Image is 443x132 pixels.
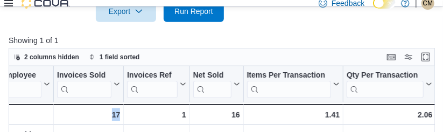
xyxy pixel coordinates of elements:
button: Qty Per Transaction [347,71,432,98]
p: Showing 1 of 1 [9,35,439,46]
button: Invoices Sold [57,71,120,98]
button: Enter fullscreen [419,51,432,64]
div: 1.41 [247,108,340,121]
div: Invoices Sold [57,71,111,98]
button: Items Per Transaction [247,71,340,98]
button: Keyboard shortcuts [385,51,398,64]
div: Items Per Transaction [247,71,332,81]
div: Qty Per Transaction [347,71,424,81]
div: Items Per Transaction [247,71,332,98]
span: 1 field sorted [100,53,140,61]
span: Run Report [174,6,213,17]
button: Run Report [164,1,224,22]
div: Qty Per Transaction [347,71,424,98]
div: 2.06 [347,108,432,121]
button: Invoices Ref [127,71,186,98]
span: Export [102,1,150,22]
span: 2 columns hidden [24,53,79,61]
div: Invoices Sold [57,71,111,81]
button: Display options [402,51,415,64]
div: Net Sold [193,71,231,98]
div: Invoices Ref [127,71,177,98]
button: 1 field sorted [85,51,144,64]
div: 1 [127,108,186,121]
button: Net Sold [193,71,240,98]
div: 16 [193,108,240,121]
div: Invoices Ref [127,71,177,81]
div: 17 [57,108,120,121]
div: Net Sold [193,71,231,81]
button: 2 columns hidden [9,51,83,64]
button: Export [96,1,156,22]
